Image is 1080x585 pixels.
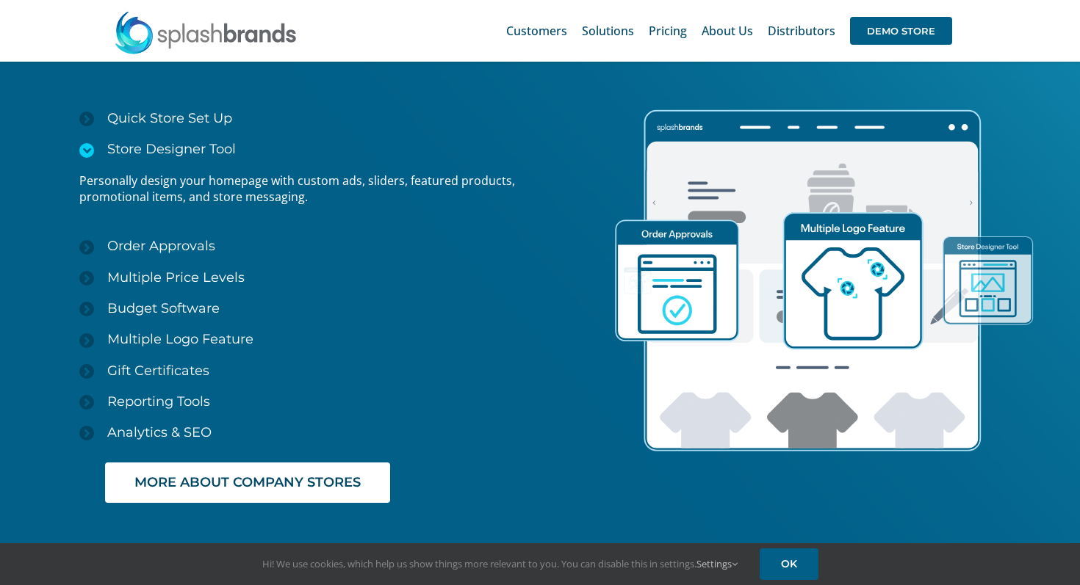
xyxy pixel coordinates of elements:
a: OK [760,548,818,580]
span: Pricing [649,25,687,37]
a: DEMO STORE [850,7,952,54]
p: Personally design your homepage with custom ads, sliders, featured products, promotional items, a... [79,172,540,206]
span: Order Approvals [107,238,215,254]
a: Multiple Price Levels [79,262,540,293]
a: Customers [506,7,567,54]
span: Multiple Price Levels [107,269,245,286]
span: Customers [506,25,567,37]
span: Hi! We use cookies, which help us show things more relevant to you. You can disable this in setti... [262,557,738,570]
a: Budget Software [79,293,540,324]
a: Distributors [768,7,835,54]
a: Analytics & SEO [79,417,540,448]
a: Store Designer Tool [79,134,540,164]
span: Store Designer Tool [107,141,236,157]
span: Analytics & SEO [107,424,212,440]
span: Gift Certificates [107,363,209,379]
span: Distributors [768,25,835,37]
span: Multiple Logo Feature [107,331,253,347]
span: About Us [702,25,753,37]
span: MORE ABOUT COMPANY STORES [134,475,361,490]
span: Solutions [582,25,634,37]
a: Order Approvals [79,230,540,261]
a: Pricing [649,7,687,54]
img: SplashBrands.com Logo [114,10,298,54]
a: Reporting Tools [79,386,540,417]
a: MORE ABOUT COMPANY STORES [105,462,390,503]
a: Multiple Logo Feature [79,324,540,355]
span: DEMO STORE [850,17,952,45]
nav: Main Menu Sticky [506,7,952,54]
span: Quick Store Set Up [107,110,232,126]
a: Settings [696,557,738,570]
a: Gift Certificates [79,355,540,386]
a: Quick Store Set Up [79,103,540,134]
span: Reporting Tools [107,393,210,410]
span: Budget Software [107,300,220,316]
